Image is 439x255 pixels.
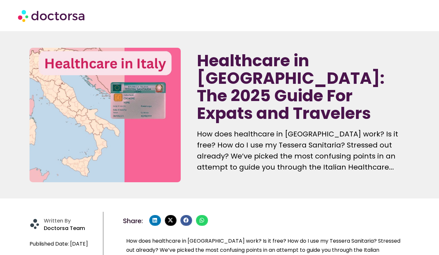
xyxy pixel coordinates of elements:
p: Doctorsa Team [44,224,100,233]
div: Share on linkedin [149,215,161,226]
h4: Written By [44,218,100,224]
div: Share on x-twitter [165,215,177,226]
div: Share on facebook [180,215,192,226]
span: How does healthcare in [GEOGRAPHIC_DATA] work? Is it free? How do I use my [126,237,328,245]
span: Published Date: [DATE] [30,239,88,249]
h1: Healthcare in [GEOGRAPHIC_DATA]: The 2025 Guide For Expats and Travelers [197,52,409,122]
img: healthcare system in italy [30,48,181,182]
h4: Share: [123,218,143,224]
div: Share on whatsapp [196,215,208,226]
p: How does healthcare in [GEOGRAPHIC_DATA] work? Is it free? How do I use my Tessera Sanitaria? Str... [197,129,409,173]
span: Tessera Sanitaria [330,237,374,245]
